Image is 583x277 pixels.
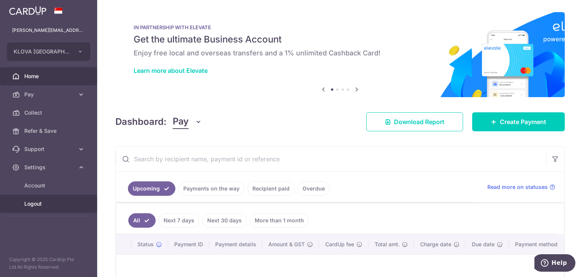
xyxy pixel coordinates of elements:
span: Collect [24,109,74,116]
span: KLOVA [GEOGRAPHIC_DATA] PTE. LTD. [14,48,70,55]
a: Next 30 days [202,213,247,228]
span: Home [24,72,74,80]
p: IN PARTNERSHIP WITH ELEVATE [134,24,547,30]
a: More than 1 month [250,213,309,228]
span: Pay [173,115,189,129]
a: Create Payment [472,112,565,131]
a: Download Report [366,112,463,131]
span: Due date [472,241,495,248]
span: Settings [24,164,74,171]
span: Refer & Save [24,127,74,135]
button: Pay [173,115,202,129]
span: Support [24,145,74,153]
a: Next 7 days [159,213,199,228]
a: Recipient paid [247,181,295,196]
span: Pay [24,91,74,98]
input: Search by recipient name, payment id or reference [116,147,546,171]
p: [PERSON_NAME][EMAIL_ADDRESS][DOMAIN_NAME] [12,27,85,34]
span: Charge date [420,241,451,248]
a: All [128,213,156,228]
span: Status [137,241,154,248]
th: Payment method [509,235,567,254]
span: Download Report [394,117,444,126]
span: Amount & GST [268,241,305,248]
button: KLOVA [GEOGRAPHIC_DATA] PTE. LTD. [7,42,90,61]
span: CardUp fee [325,241,354,248]
a: Read more on statuses [487,183,555,191]
img: Renovation banner [115,12,565,97]
h5: Get the ultimate Business Account [134,33,547,46]
h6: Enjoy free local and overseas transfers and a 1% unlimited Cashback Card! [134,49,547,58]
a: Payments on the way [178,181,244,196]
span: Total amt. [375,241,400,248]
h4: Dashboard: [115,115,167,129]
th: Payment details [209,235,262,254]
span: Read more on statuses [487,183,548,191]
iframe: Opens a widget where you can find more information [534,254,575,273]
span: Create Payment [500,117,546,126]
span: Logout [24,200,74,208]
img: CardUp [9,6,46,15]
a: Learn more about Elevate [134,67,208,74]
a: Overdue [298,181,330,196]
a: Upcoming [128,181,175,196]
span: Account [24,182,74,189]
th: Payment ID [168,235,209,254]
